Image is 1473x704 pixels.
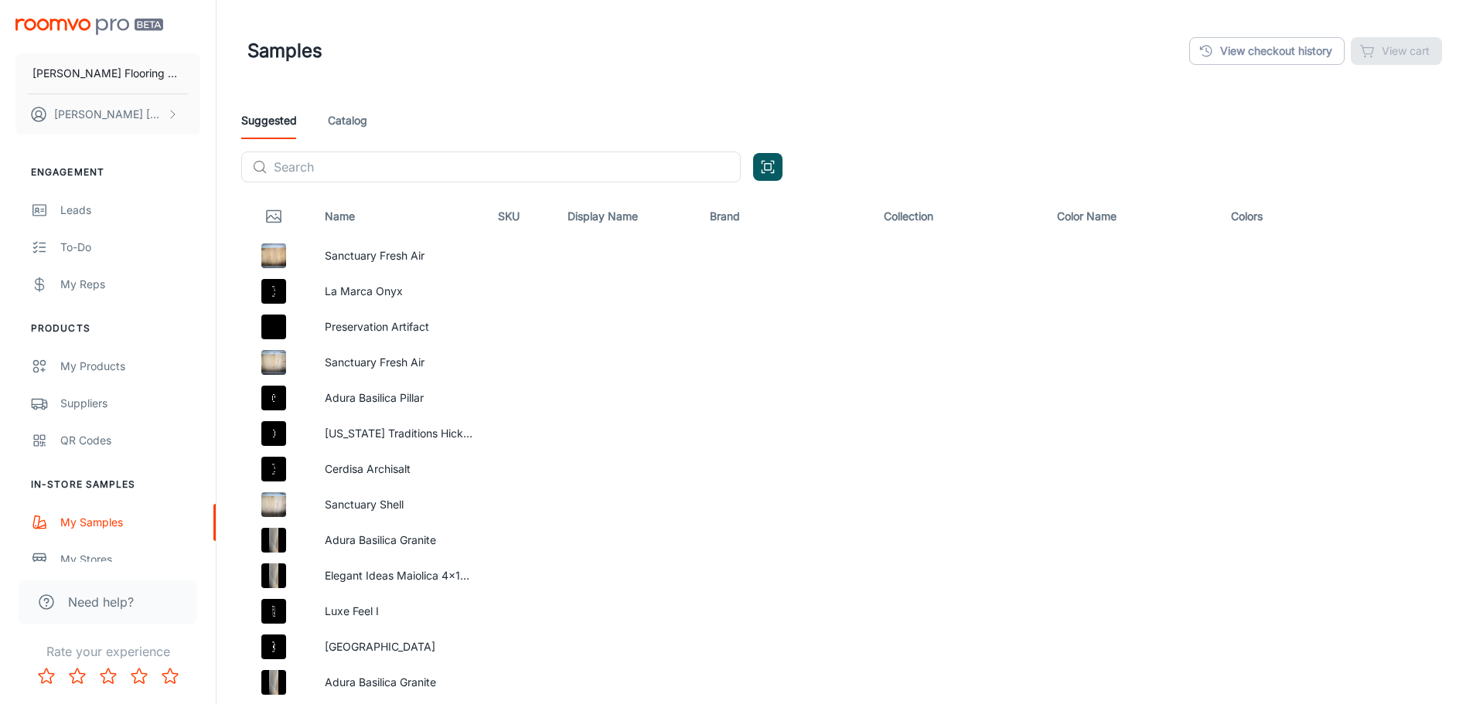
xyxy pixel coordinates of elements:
[54,106,163,123] p: [PERSON_NAME] [PERSON_NAME]
[60,276,200,293] div: My Reps
[312,522,486,558] td: Adura Basilica Granite
[328,102,367,139] a: Catalog
[93,661,124,692] button: Rate 3 star
[31,661,62,692] button: Rate 1 star
[312,309,486,345] td: Preservation Artifact
[697,195,871,238] th: Brand
[68,593,134,611] span: Need help?
[312,451,486,487] td: Cerdisa Archisalt
[274,151,741,182] input: Search
[312,665,486,700] td: Adura Basilica Granite
[60,551,200,568] div: My Stores
[312,380,486,416] td: Adura Basilica Pillar
[312,345,486,380] td: Sanctuary Fresh Air
[1219,195,1361,238] th: Colors
[312,238,486,274] td: Sanctuary Fresh Air
[312,558,486,593] td: Elegant Ideas Maiolica 4x10 Tile
[12,642,203,661] p: Rate your experience
[62,661,93,692] button: Rate 2 star
[15,53,200,94] button: [PERSON_NAME] Flooring Center
[753,153,783,181] button: Open QR code scanner
[60,239,200,256] div: To-do
[241,102,297,139] a: Suggested
[60,202,200,219] div: Leads
[1189,37,1345,65] a: View checkout history
[555,195,697,238] th: Display Name
[155,661,186,692] button: Rate 5 star
[871,195,1045,238] th: Collection
[15,94,200,134] button: [PERSON_NAME] [PERSON_NAME]
[32,65,183,82] p: [PERSON_NAME] Flooring Center
[312,416,486,451] td: Maine Traditions Hickory Saddle
[312,593,486,629] td: Luxe Feel I
[247,37,322,65] h1: Samples
[264,207,283,226] svg: Thumbnail
[15,19,163,35] img: Roomvo PRO Beta
[60,395,200,412] div: Suppliers
[1045,195,1219,238] th: Color Name
[60,432,200,449] div: QR Codes
[312,629,486,665] td: Aspen Creek
[60,358,200,375] div: My Products
[312,487,486,522] td: Sanctuary Shell
[124,661,155,692] button: Rate 4 star
[486,195,555,238] th: SKU
[312,274,486,309] td: La Marca Onyx
[312,195,486,238] th: Name
[60,514,200,531] div: My Samples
